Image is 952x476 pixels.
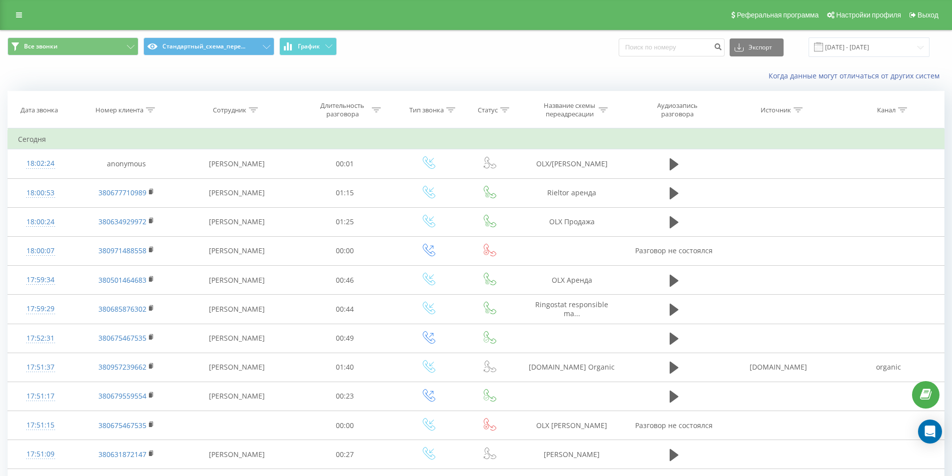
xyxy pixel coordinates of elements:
[645,101,710,118] div: Аудиозапись разговора
[294,266,396,295] td: 00:46
[18,299,63,319] div: 17:59:29
[179,324,294,353] td: [PERSON_NAME]
[519,440,625,469] td: [PERSON_NAME]
[179,266,294,295] td: [PERSON_NAME]
[836,11,901,19] span: Настройки профиля
[478,106,498,114] div: Статус
[535,300,608,318] span: Ringostat responsible ma...
[723,353,834,382] td: [DOMAIN_NAME]
[279,37,337,55] button: График
[213,106,246,114] div: Сотрудник
[179,236,294,265] td: [PERSON_NAME]
[98,188,146,197] a: 380677710989
[179,440,294,469] td: [PERSON_NAME]
[24,42,57,50] span: Все звонки
[918,420,942,444] div: Open Intercom Messenger
[294,353,396,382] td: 01:40
[20,106,58,114] div: Дата звонка
[179,207,294,236] td: [PERSON_NAME]
[18,270,63,290] div: 17:59:34
[143,37,274,55] button: Стандартный_схема_пере...
[98,333,146,343] a: 380675467535
[519,266,625,295] td: OLX Аренда
[294,324,396,353] td: 00:49
[316,101,369,118] div: Длительность разговора
[18,154,63,173] div: 18:02:24
[98,450,146,459] a: 380631872147
[18,387,63,406] div: 17:51:17
[98,421,146,430] a: 380675467535
[877,106,896,114] div: Канал
[294,178,396,207] td: 01:15
[543,101,596,118] div: Название схемы переадресации
[294,207,396,236] td: 01:25
[409,106,444,114] div: Тип звонка
[98,362,146,372] a: 380957239662
[179,382,294,411] td: [PERSON_NAME]
[519,207,625,236] td: OLX Продажа
[7,37,138,55] button: Все звонки
[18,183,63,203] div: 18:00:53
[519,411,625,440] td: OLX [PERSON_NAME]
[294,440,396,469] td: 00:27
[294,411,396,440] td: 00:00
[519,178,625,207] td: Rieltor аренда
[761,106,791,114] div: Источник
[834,353,944,382] td: organic
[179,295,294,324] td: [PERSON_NAME]
[294,236,396,265] td: 00:00
[730,38,784,56] button: Экспорт
[18,212,63,232] div: 18:00:24
[519,353,625,382] td: [DOMAIN_NAME] Organic
[73,149,179,178] td: anonymous
[179,149,294,178] td: [PERSON_NAME]
[18,241,63,261] div: 18:00:07
[8,129,945,149] td: Сегодня
[18,416,63,435] div: 17:51:15
[294,149,396,178] td: 00:01
[294,382,396,411] td: 00:23
[635,246,713,255] span: Разговор не состоялся
[519,149,625,178] td: OLX/[PERSON_NAME]
[98,217,146,226] a: 380634929972
[18,358,63,377] div: 17:51:37
[98,275,146,285] a: 380501464683
[98,391,146,401] a: 380679559554
[179,178,294,207] td: [PERSON_NAME]
[298,43,320,50] span: График
[98,246,146,255] a: 380971488558
[769,71,945,80] a: Когда данные могут отличаться от других систем
[18,445,63,464] div: 17:51:09
[179,353,294,382] td: [PERSON_NAME]
[18,329,63,348] div: 17:52:31
[294,295,396,324] td: 00:44
[635,421,713,430] span: Разговор не состоялся
[918,11,939,19] span: Выход
[98,304,146,314] a: 380685876302
[95,106,143,114] div: Номер клиента
[737,11,819,19] span: Реферальная программа
[619,38,725,56] input: Поиск по номеру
